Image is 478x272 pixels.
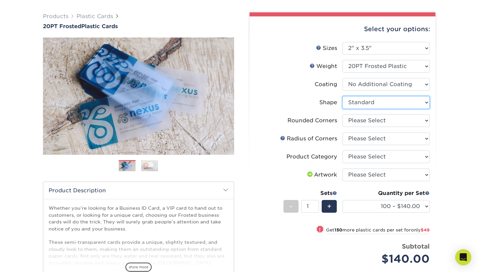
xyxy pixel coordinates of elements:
span: 20PT Frosted [43,23,81,29]
h1: Plastic Cards [43,23,234,29]
div: Sizes [316,44,337,52]
span: ! [319,226,321,233]
div: Coating [315,80,337,88]
strong: Subtotal [402,243,430,250]
img: Plastic Cards 02 [141,160,158,172]
div: Open Intercom Messenger [455,249,471,265]
div: Sets [283,189,337,197]
div: Shape [319,98,337,107]
div: Product Category [286,153,337,161]
div: Rounded Corners [287,117,337,125]
strong: 150 [334,227,342,232]
div: Radius of Corners [280,135,337,143]
span: + [327,201,331,211]
span: - [289,201,293,211]
span: $49 [421,227,430,232]
a: Plastic Cards [76,13,113,19]
img: Plastic Cards 01 [119,160,136,172]
a: 20PT FrostedPlastic Cards [43,23,234,29]
div: Select your options: [255,16,430,42]
h2: Product Description [43,182,234,199]
span: only [411,227,430,232]
small: Get more plastic cards per set for [326,227,430,234]
div: Weight [310,62,337,70]
img: 20PT Frosted 01 [43,30,234,162]
div: $140.00 [348,251,430,267]
a: Products [43,13,68,19]
div: Quantity per Set [342,189,430,197]
div: Artwork [306,171,337,179]
span: show more [125,263,152,272]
